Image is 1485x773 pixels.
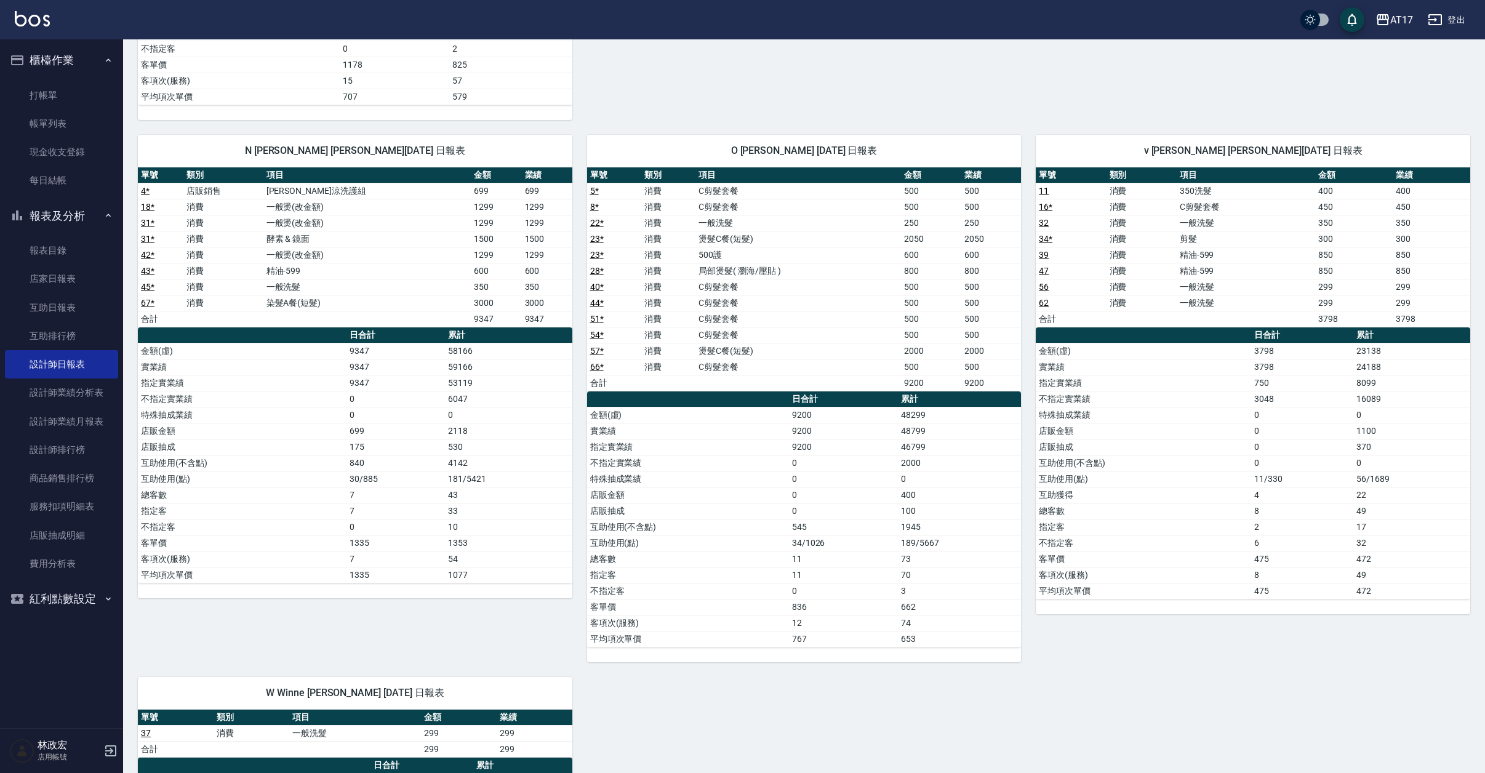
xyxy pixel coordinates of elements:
td: 0 [789,455,899,471]
a: 帳單列表 [5,110,118,138]
th: 業績 [1393,167,1470,183]
td: 不指定實業績 [1036,391,1251,407]
td: 客項次(服務) [138,73,340,89]
td: 互助使用(點) [138,471,346,487]
td: 9347 [346,343,446,359]
th: 金額 [471,167,521,183]
td: 299 [1315,295,1393,311]
td: 9200 [961,375,1021,391]
td: 店販銷售 [183,183,263,199]
th: 日合計 [1251,327,1353,343]
span: O [PERSON_NAME] [DATE] 日報表 [602,145,1007,157]
a: 店家日報表 [5,265,118,293]
td: 0 [346,391,446,407]
td: 消費 [183,295,263,311]
a: 47 [1039,266,1049,276]
td: 0 [1251,407,1353,423]
td: 消費 [183,215,263,231]
td: 0 [1353,455,1470,471]
td: 500 [961,183,1021,199]
td: C剪髮套餐 [1177,199,1315,215]
th: 累計 [1353,327,1470,343]
td: 消費 [641,231,695,247]
td: 299 [1393,279,1470,295]
td: 金額(虛) [138,343,346,359]
td: 24188 [1353,359,1470,375]
td: 0 [346,519,446,535]
a: 設計師日報表 [5,350,118,378]
td: 800 [901,263,961,279]
td: 600 [961,247,1021,263]
td: 175 [346,439,446,455]
td: 消費 [183,247,263,263]
td: 2 [449,41,572,57]
td: 500 [961,311,1021,327]
td: 2050 [961,231,1021,247]
td: 1299 [522,215,572,231]
td: 500 [901,327,961,343]
td: 消費 [641,183,695,199]
td: 9200 [901,375,961,391]
th: 累計 [445,327,572,343]
td: 酵素 & 鏡面 [263,231,471,247]
td: 500 [901,359,961,375]
td: 9347 [522,311,572,327]
td: 消費 [183,279,263,295]
button: 櫃檯作業 [5,44,118,76]
td: 店販抽成 [138,439,346,455]
td: 500護 [695,247,901,263]
td: 客單價 [138,535,346,551]
td: 不指定客 [138,519,346,535]
a: 56 [1039,282,1049,292]
td: 850 [1393,263,1470,279]
td: 707 [340,89,449,105]
td: 4142 [445,455,572,471]
td: C剪髮套餐 [695,199,901,215]
a: 每日結帳 [5,166,118,194]
td: 7 [346,503,446,519]
td: 0 [1251,423,1353,439]
a: 37 [141,728,151,738]
table: a dense table [138,167,572,327]
td: 消費 [641,295,695,311]
td: 精油-599 [263,263,471,279]
td: 400 [898,487,1021,503]
td: 一般洗髮 [695,215,901,231]
td: 450 [1393,199,1470,215]
td: 消費 [641,199,695,215]
table: a dense table [1036,327,1470,599]
td: 精油-599 [1177,247,1315,263]
td: 3000 [471,295,521,311]
td: C剪髮套餐 [695,183,901,199]
td: 店販金額 [1036,423,1251,439]
td: 消費 [641,327,695,343]
td: 3798 [1315,311,1393,327]
td: 消費 [1107,215,1177,231]
td: 0 [340,41,449,57]
td: 34/1026 [789,535,899,551]
td: 1178 [340,57,449,73]
td: 189/5667 [898,535,1021,551]
td: 9200 [789,439,899,455]
td: 1500 [471,231,521,247]
td: 消費 [641,279,695,295]
td: 1100 [1353,423,1470,439]
span: N [PERSON_NAME] [PERSON_NAME][DATE] 日報表 [153,145,558,157]
td: 500 [901,279,961,295]
td: 500 [901,199,961,215]
td: 600 [901,247,961,263]
a: 商品銷售排行榜 [5,464,118,492]
td: 181/5421 [445,471,572,487]
th: 項目 [1177,167,1315,183]
td: 59166 [445,359,572,375]
span: v [PERSON_NAME] [PERSON_NAME][DATE] 日報表 [1051,145,1455,157]
th: 金額 [901,167,961,183]
td: 不指定實業績 [138,391,346,407]
td: 33 [445,503,572,519]
td: 0 [346,407,446,423]
td: 56/1689 [1353,471,1470,487]
a: 打帳單 [5,81,118,110]
td: 指定客 [138,503,346,519]
td: 850 [1315,247,1393,263]
td: 800 [961,263,1021,279]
